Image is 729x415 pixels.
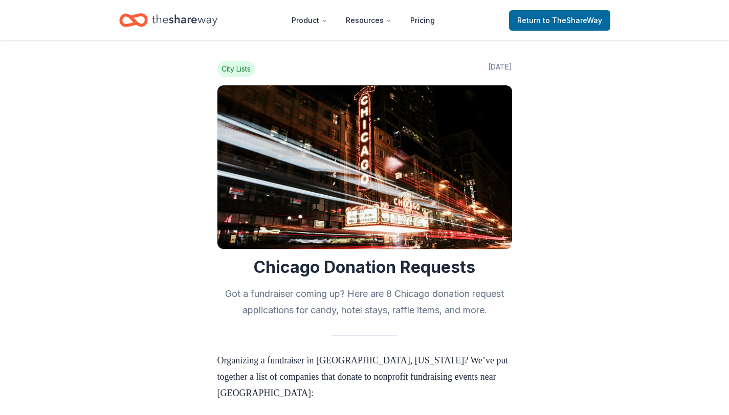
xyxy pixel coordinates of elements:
span: City Lists [217,61,255,77]
span: [DATE] [488,61,512,77]
h1: Chicago Donation Requests [217,257,512,278]
h2: Got a fundraiser coming up? Here are 8 Chicago donation request applications for candy, hotel sta... [217,286,512,318]
a: Pricing [402,10,443,31]
nav: Main [283,8,443,32]
img: Image for Chicago Donation Requests [217,85,512,249]
button: Resources [338,10,400,31]
span: Return [517,14,602,27]
a: Home [119,8,217,32]
a: Returnto TheShareWay [509,10,610,31]
span: to TheShareWay [543,16,602,25]
p: Organizing a fundraiser in [GEOGRAPHIC_DATA], [US_STATE]? We’ve put together a list of companies ... [217,352,512,401]
button: Product [283,10,336,31]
